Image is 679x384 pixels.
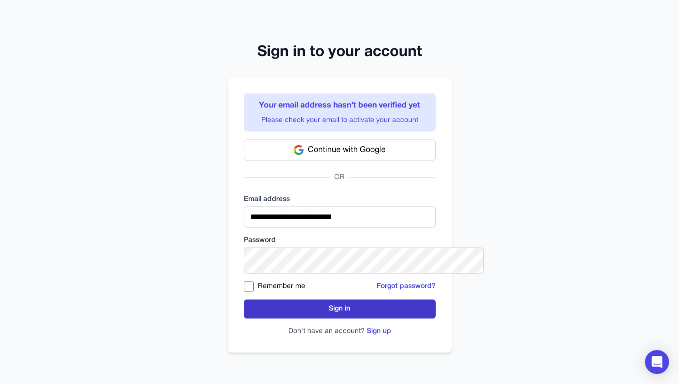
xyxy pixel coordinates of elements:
[258,281,305,291] label: Remember me
[244,235,436,245] label: Password
[244,194,436,204] label: Email address
[367,326,391,336] button: Sign up
[244,139,436,160] button: Continue with Google
[294,145,304,155] img: Google
[244,299,436,318] button: Sign in
[244,326,436,336] p: Don't have an account?
[250,99,430,111] h3: Your email address hasn’t been verified yet
[308,144,386,156] span: Continue with Google
[645,350,669,374] div: Open Intercom Messenger
[377,281,436,291] button: Forgot password?
[250,115,430,125] p: Please check your email to activate your account
[330,172,349,182] span: OR
[228,43,452,61] h2: Sign in to your account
